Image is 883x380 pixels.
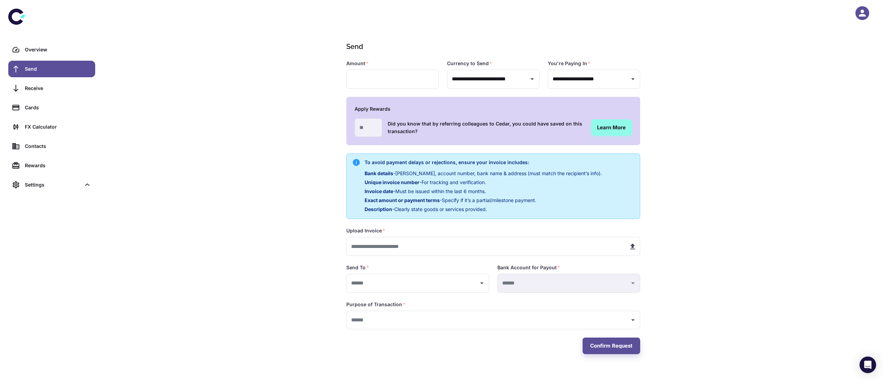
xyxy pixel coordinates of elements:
label: Send To [346,264,369,271]
div: Settings [25,181,81,189]
span: Description [365,206,392,212]
div: Overview [25,46,91,53]
span: Exact amount or payment terms [365,197,440,203]
button: Confirm Request [583,338,640,354]
label: You're Paying In [548,60,591,67]
a: Cards [8,99,95,116]
a: Send [8,61,95,77]
button: Open [628,74,638,84]
p: - Specify if it’s a partial/milestone payment. [365,197,602,204]
label: Amount [346,60,369,67]
label: Bank Account for Payout [497,264,560,271]
button: Open [527,74,537,84]
a: Overview [8,41,95,58]
p: - For tracking and verification. [365,179,602,186]
p: - Must be issued within the last 6 months. [365,188,602,195]
p: - Clearly state goods or services provided. [365,206,602,213]
h1: Send [346,41,637,52]
a: Receive [8,80,95,97]
label: Purpose of Transaction [346,301,406,308]
span: Unique invoice number [365,179,419,185]
h6: Did you know that by referring colleagues to Cedar, you could have saved on this transaction? [388,120,586,135]
button: Open [628,315,638,325]
div: Open Intercom Messenger [860,357,876,373]
div: Receive [25,84,91,92]
h6: To avoid payment delays or rejections, ensure your invoice includes: [365,159,602,166]
a: FX Calculator [8,119,95,135]
label: Currency to Send [447,60,492,67]
div: FX Calculator [25,123,91,131]
div: Contacts [25,142,91,150]
span: Invoice date [365,188,393,194]
label: Upload Invoice [346,227,385,234]
a: Contacts [8,138,95,154]
h6: Apply Rewards [355,105,632,113]
span: Bank details [365,170,393,176]
div: Settings [8,177,95,193]
div: Cards [25,104,91,111]
a: Learn More [591,119,632,136]
a: Rewards [8,157,95,174]
div: Rewards [25,162,91,169]
button: Open [477,278,487,288]
p: - [PERSON_NAME], account number, bank name & address (must match the recipient’s info). [365,170,602,177]
div: Send [25,65,91,73]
